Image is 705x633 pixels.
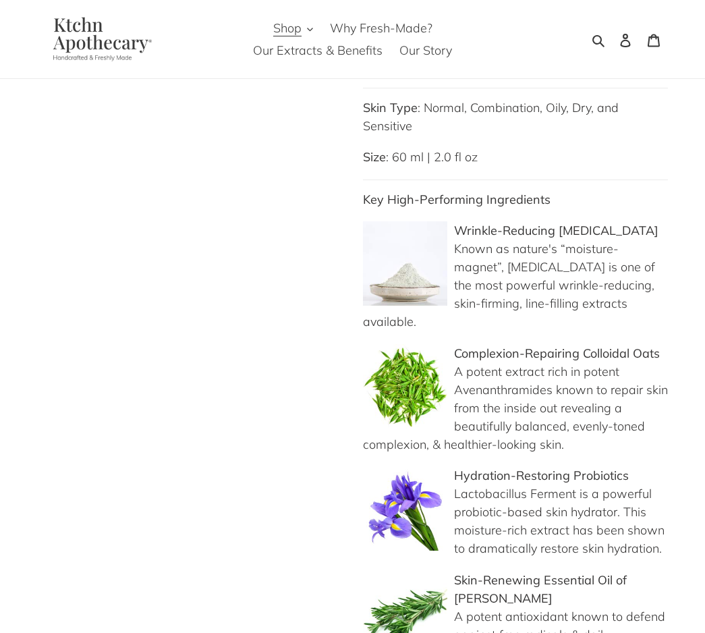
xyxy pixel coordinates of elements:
[393,39,459,61] a: Our Story
[246,39,389,61] a: Our Extracts & Benefits
[273,20,302,36] span: Shop
[363,221,447,306] img: WRINKLE-REMOVING HYALURONIC ACID
[454,346,660,361] b: Complexion-Repairing Colloidal Oats
[363,221,669,331] p: Known as nature's “moisture-magnet”, [MEDICAL_DATA] is one of the most powerful wrinkle-reducing,...
[363,192,551,207] b: Key High-Performing Ingredients
[323,17,439,39] a: Why Fresh-Made?
[330,20,432,36] span: Why Fresh-Made?
[454,223,658,238] b: Wrinkle-Reducing [MEDICAL_DATA]
[363,466,447,551] img: MOISTURE-RESTORING PROBIOTICS
[454,468,629,483] b: Hydration-Restoring Probiotics
[363,344,669,453] p: A potent extract rich in potent Avenanthramides known to repair skin from the inside out revealin...
[253,43,383,59] span: Our Extracts & Benefits
[363,100,418,115] b: Skin Type
[363,466,669,557] p: Lactobacillus Ferment is a powerful probiotic-based skin hydrator. This moisture-rich extract has...
[363,149,386,165] b: Size
[363,148,669,166] p: : 60 ml | 2.0 fl oz
[399,43,452,59] span: Our Story
[363,99,669,135] p: : Normal, Combination, Oily, Dry, and Sensitive
[363,344,447,429] img: SKIN-RENEWING COLLOIDAL OATS
[266,17,320,39] button: Shop
[37,17,162,61] img: Ktchn Apothecary
[454,572,627,606] b: Skin-Renewing Essential Oil of [PERSON_NAME]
